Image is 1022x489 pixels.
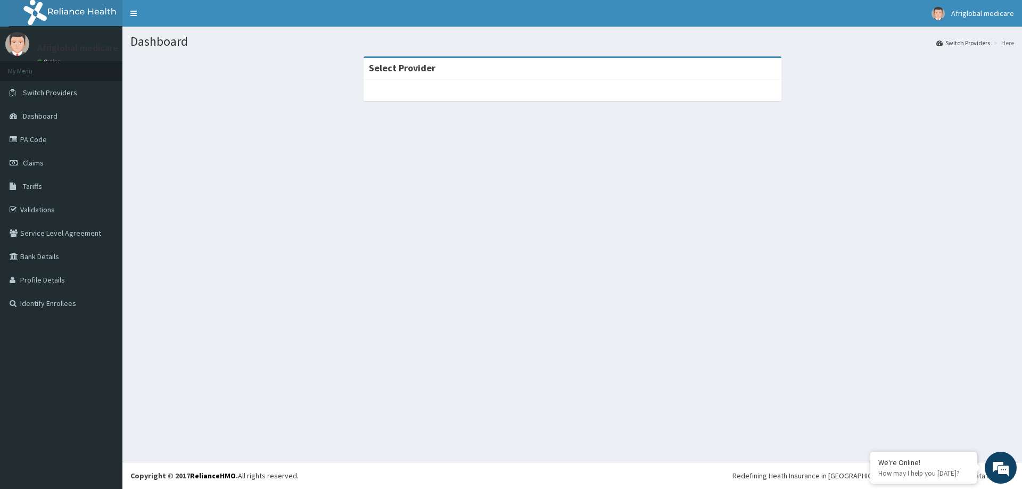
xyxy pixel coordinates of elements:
[130,471,238,480] strong: Copyright © 2017 .
[23,158,44,168] span: Claims
[932,7,945,20] img: User Image
[23,88,77,97] span: Switch Providers
[130,35,1014,48] h1: Dashboard
[5,32,29,56] img: User Image
[23,181,42,191] span: Tariffs
[37,58,63,65] a: Online
[122,462,1022,489] footer: All rights reserved.
[732,470,1014,481] div: Redefining Heath Insurance in [GEOGRAPHIC_DATA] using Telemedicine and Data Science!
[878,469,969,478] p: How may I help you today?
[37,43,118,53] p: Afriglobal medicare
[991,38,1014,47] li: Here
[878,458,969,467] div: We're Online!
[936,38,990,47] a: Switch Providers
[951,9,1014,18] span: Afriglobal medicare
[190,471,236,480] a: RelianceHMO
[369,62,435,74] strong: Select Provider
[23,111,57,121] span: Dashboard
